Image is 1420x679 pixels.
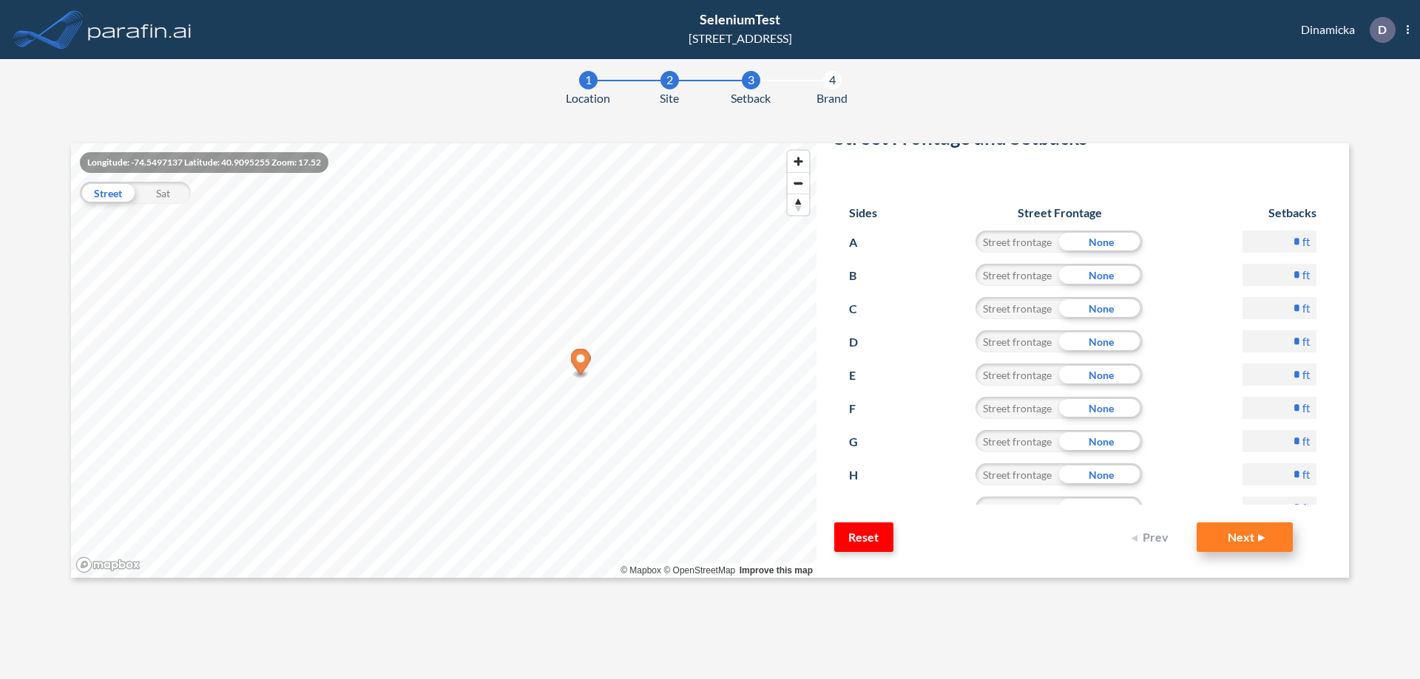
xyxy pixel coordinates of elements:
p: F [849,397,876,420]
button: Reset bearing to north [788,194,809,215]
div: Longitude: -74.5497137 Latitude: 40.9095255 Zoom: 17.52 [80,152,328,173]
div: 4 [823,71,842,89]
a: Improve this map [740,565,813,576]
div: Street frontage [976,463,1059,485]
p: C [849,297,876,321]
span: SeleniumTest [700,11,780,27]
div: Street frontage [976,364,1059,386]
h6: Street Frontage [961,205,1157,219]
div: Street frontage [976,231,1059,253]
div: Map marker [571,349,591,379]
span: Setback [731,89,771,107]
label: ft [1302,500,1311,515]
div: None [1059,497,1143,519]
a: Mapbox [621,565,661,576]
div: Street frontage [976,330,1059,352]
p: D [1378,23,1387,36]
p: D [849,330,876,354]
p: A [849,231,876,254]
label: ft [1302,467,1311,482]
span: Site [660,89,679,107]
div: Street frontage [976,497,1059,519]
p: E [849,364,876,387]
div: None [1059,430,1143,452]
div: None [1059,330,1143,352]
div: Sat [135,182,191,204]
div: Street [80,182,135,204]
button: Prev [1123,522,1182,552]
span: Brand [816,89,848,107]
div: Dinamicka [1279,17,1409,43]
div: None [1059,364,1143,386]
img: logo [85,15,195,44]
div: None [1059,297,1143,319]
p: B [849,264,876,287]
a: OpenStreetMap [663,565,735,576]
p: I [849,497,876,520]
div: Street frontage [976,397,1059,419]
button: Zoom in [788,151,809,172]
p: G [849,430,876,454]
div: 1 [579,71,598,89]
div: Street frontage [976,430,1059,452]
a: Mapbox homepage [75,556,141,573]
div: [STREET_ADDRESS] [689,30,792,47]
p: H [849,463,876,487]
div: None [1059,463,1143,485]
label: ft [1302,301,1311,315]
button: Next [1197,522,1293,552]
button: Reset [834,522,893,552]
h6: Sides [849,205,877,219]
div: None [1059,397,1143,419]
label: ft [1302,367,1311,382]
label: ft [1302,234,1311,249]
label: ft [1302,334,1311,349]
div: 2 [660,71,679,89]
label: ft [1302,434,1311,448]
button: Zoom out [788,172,809,194]
div: Street frontage [976,297,1059,319]
label: ft [1302,400,1311,415]
span: Zoom out [788,173,809,194]
div: 3 [742,71,760,89]
h6: Setbacks [1242,205,1316,219]
span: Location [566,89,610,107]
div: None [1059,264,1143,286]
label: ft [1302,267,1311,282]
div: Street frontage [976,264,1059,286]
div: None [1059,231,1143,253]
canvas: Map [71,143,816,578]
